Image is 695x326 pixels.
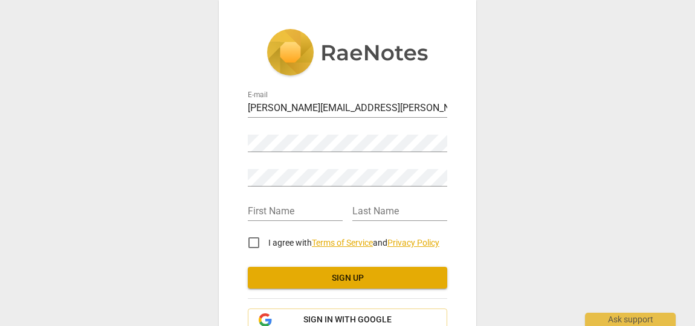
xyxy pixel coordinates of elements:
[387,238,439,248] a: Privacy Policy
[248,92,268,99] label: E-mail
[267,29,428,78] img: 5ac2273c67554f335776073100b6d88f.svg
[268,238,439,248] span: I agree with and
[248,267,447,289] button: Sign up
[312,238,373,248] a: Terms of Service
[257,272,438,284] span: Sign up
[585,313,676,326] div: Ask support
[303,314,392,326] span: Sign in with Google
